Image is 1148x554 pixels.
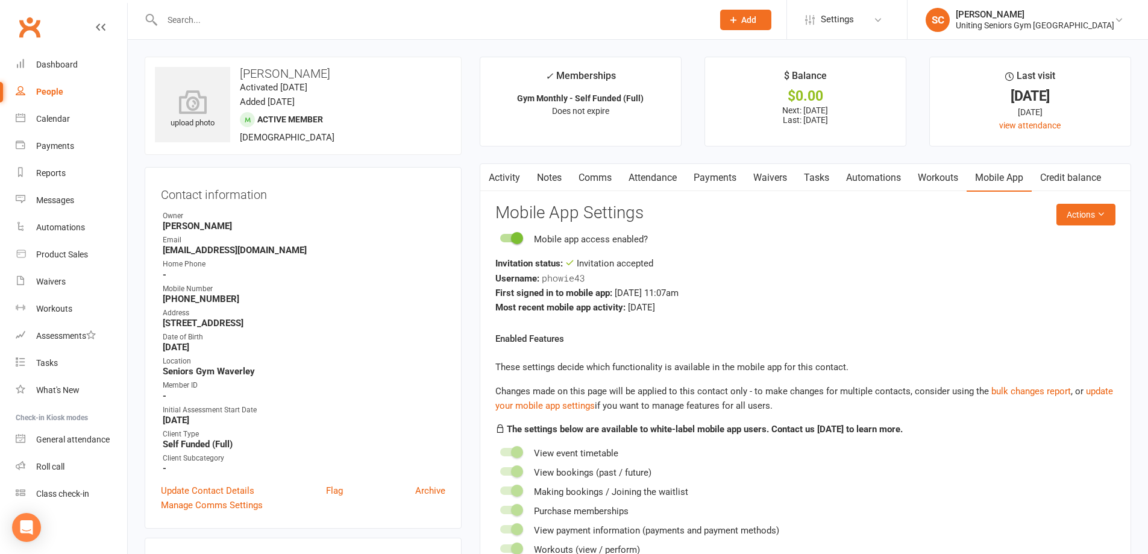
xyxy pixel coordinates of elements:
[163,332,445,343] div: Date of Birth
[967,164,1032,192] a: Mobile App
[163,404,445,416] div: Initial Assessment Start Date
[507,424,903,435] strong: The settings below are available to white-label mobile app users. Contact us [DATE] to learn more.
[480,164,529,192] a: Activity
[163,439,445,450] strong: Self Funded (Full)
[36,489,89,499] div: Class check-in
[326,483,343,498] a: Flag
[163,210,445,222] div: Owner
[784,68,827,90] div: $ Balance
[495,258,563,269] strong: Invitation status:
[685,164,745,192] a: Payments
[495,286,1115,300] div: [DATE] 11:07am
[163,259,445,270] div: Home Phone
[163,221,445,231] strong: [PERSON_NAME]
[745,164,795,192] a: Waivers
[795,164,838,192] a: Tasks
[495,288,612,298] strong: First signed in to mobile app:
[36,222,85,232] div: Automations
[534,448,618,459] span: View event timetable
[163,356,445,367] div: Location
[534,506,629,517] span: Purchase memberships
[16,214,127,241] a: Automations
[534,486,688,497] span: Making bookings / Joining the waitlist
[163,391,445,401] strong: -
[495,360,1115,374] p: These settings decide which functionality is available in the mobile app for this contact.
[36,385,80,395] div: What's New
[240,96,295,107] time: Added [DATE]
[155,67,451,80] h3: [PERSON_NAME]
[161,483,254,498] a: Update Contact Details
[36,250,88,259] div: Product Sales
[415,483,445,498] a: Archive
[163,235,445,246] div: Email
[36,304,72,313] div: Workouts
[534,467,651,478] span: View bookings (past / future)
[570,164,620,192] a: Comms
[552,106,609,116] span: Does not expire
[495,302,626,313] strong: Most recent mobile app activity:
[495,384,1115,413] div: Changes made on this page will be applied to this contact only - to make changes for multiple con...
[956,9,1114,20] div: [PERSON_NAME]
[16,350,127,377] a: Tasks
[158,11,704,28] input: Search...
[36,462,64,471] div: Roll call
[16,377,127,404] a: What's New
[909,164,967,192] a: Workouts
[16,187,127,214] a: Messages
[163,342,445,353] strong: [DATE]
[16,323,127,350] a: Assessments
[956,20,1114,31] div: Uniting Seniors Gym [GEOGRAPHIC_DATA]
[36,60,78,69] div: Dashboard
[36,168,66,178] div: Reports
[495,273,539,284] strong: Username:
[163,453,445,464] div: Client Subcategory
[999,121,1061,130] a: view attendance
[163,283,445,295] div: Mobile Number
[720,10,771,30] button: Add
[495,386,1113,411] a: update your mobile app settings
[14,12,45,42] a: Clubworx
[495,256,1115,271] div: Invitation accepted
[16,241,127,268] a: Product Sales
[163,415,445,426] strong: [DATE]
[36,358,58,368] div: Tasks
[36,435,110,444] div: General attendance
[36,87,63,96] div: People
[36,141,74,151] div: Payments
[545,68,616,90] div: Memberships
[16,105,127,133] a: Calendar
[12,513,41,542] div: Open Intercom Messenger
[240,82,307,93] time: Activated [DATE]
[16,133,127,160] a: Payments
[628,302,655,313] span: [DATE]
[821,6,854,33] span: Settings
[16,78,127,105] a: People
[163,366,445,377] strong: Seniors Gym Waverley
[16,295,127,323] a: Workouts
[163,318,445,329] strong: [STREET_ADDRESS]
[16,51,127,78] a: Dashboard
[240,132,334,143] span: [DEMOGRAPHIC_DATA]
[163,294,445,304] strong: [PHONE_NUMBER]
[36,114,70,124] div: Calendar
[16,480,127,508] a: Class kiosk mode
[161,498,263,512] a: Manage Comms Settings
[1032,164,1109,192] a: Credit balance
[36,195,74,205] div: Messages
[941,90,1120,102] div: [DATE]
[163,269,445,280] strong: -
[163,307,445,319] div: Address
[495,204,1115,222] h3: Mobile App Settings
[36,331,96,341] div: Assessments
[716,90,895,102] div: $0.00
[926,8,950,32] div: SC
[163,429,445,440] div: Client Type
[163,463,445,474] strong: -
[517,93,644,103] strong: Gym Monthly - Self Funded (Full)
[716,105,895,125] p: Next: [DATE] Last: [DATE]
[16,160,127,187] a: Reports
[529,164,570,192] a: Notes
[16,268,127,295] a: Waivers
[257,115,323,124] span: Active member
[163,380,445,391] div: Member ID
